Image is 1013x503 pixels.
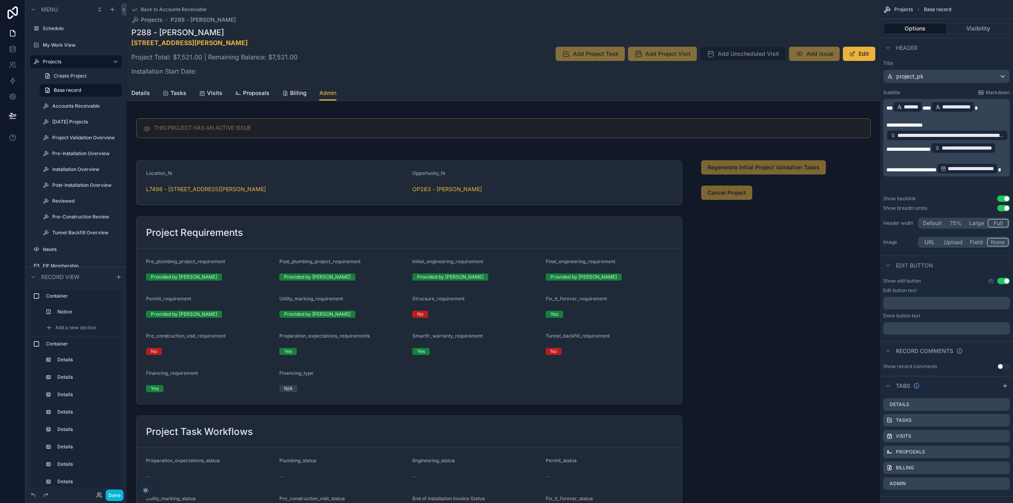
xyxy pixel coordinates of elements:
span: Proposals [243,89,269,97]
label: Accounts Receivable [52,103,120,109]
span: Edit button [896,262,933,270]
label: Details [57,478,117,485]
p: Installation Start Date: [131,66,298,76]
p: Project Total: $7,521.00 | Remaining Balance: $7,521.00 [131,52,298,62]
label: Details [57,444,117,450]
a: Details [131,86,150,102]
span: Base record [54,87,81,93]
div: scrollable content [883,99,1010,177]
label: Details [890,401,909,408]
label: Pre-Installation Overview [52,150,120,157]
button: Edit [843,47,875,61]
a: Projects [131,16,163,24]
button: 75% [945,219,966,228]
label: Details [57,461,117,467]
div: scrollable content [883,322,1010,335]
button: Visibility [947,23,1010,34]
h1: P288 - [PERSON_NAME] [131,27,298,38]
a: Create Project [40,70,122,82]
div: Show backlink [883,196,916,202]
a: Visits [199,86,222,102]
a: Back to Accounts Receivable [131,6,207,13]
label: Notice [57,309,117,315]
button: Full [988,219,1009,228]
span: Record view [41,273,80,281]
span: Details [131,89,150,97]
span: Markdown [986,89,1010,96]
a: [STREET_ADDRESS][PERSON_NAME] [131,39,248,47]
div: Show breadcrumbs [883,205,927,211]
span: Projects [894,6,913,13]
label: Reviewed [52,198,120,204]
label: Details [57,426,117,433]
div: scrollable content [25,286,127,487]
label: Details [57,409,117,415]
span: Base record [924,6,951,13]
label: Pre-Construction Review [52,214,120,220]
span: Admin [319,89,336,97]
span: Tabs [896,382,910,390]
button: Large [966,219,988,228]
label: [DATE] Projects [52,119,120,125]
span: Projects [141,16,163,24]
label: Details [57,357,117,363]
label: Header width [883,220,915,226]
label: Issues [43,246,120,252]
a: Proposals [235,86,269,102]
button: Field [966,238,987,247]
button: None [987,238,1009,247]
a: Admin [319,86,336,101]
span: Create Project [54,73,87,79]
button: Done [106,490,123,501]
label: FIF Membership [43,263,120,269]
a: Markdown [978,89,1010,96]
label: Details [57,374,117,380]
label: Done button text [883,313,920,319]
span: Record comments [896,347,953,355]
label: Proposals [896,449,925,455]
label: Image [883,239,915,245]
div: scrollable content [883,297,1010,309]
a: Tasks [163,86,186,102]
label: Container [46,341,119,347]
span: Menu [41,6,58,13]
label: Tunnel Backfill Overview [52,230,120,236]
span: Billing [290,89,307,97]
label: Edit button text [883,287,917,294]
label: Installation Overview [52,166,120,173]
label: Schedule [43,25,120,32]
label: Title [883,60,1010,66]
label: My Work View [43,42,120,48]
button: project_pk [883,70,1010,83]
a: Base record [40,84,122,97]
a: P288 - [PERSON_NAME] [171,16,236,24]
a: Project Validation Overview [52,135,120,141]
a: Billing [282,86,307,102]
label: Billing [896,465,914,471]
span: Visits [207,89,222,97]
label: Show edit button [883,278,921,284]
label: Tasks [896,417,912,423]
label: Subtitle [883,89,900,96]
label: Details [57,391,117,398]
button: URL [919,238,940,247]
span: Add a new section [55,325,96,331]
span: Back to Accounts Receivable [141,6,207,13]
label: Visits [896,433,911,439]
div: Show record comments [883,363,937,370]
label: Projects [43,59,106,65]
